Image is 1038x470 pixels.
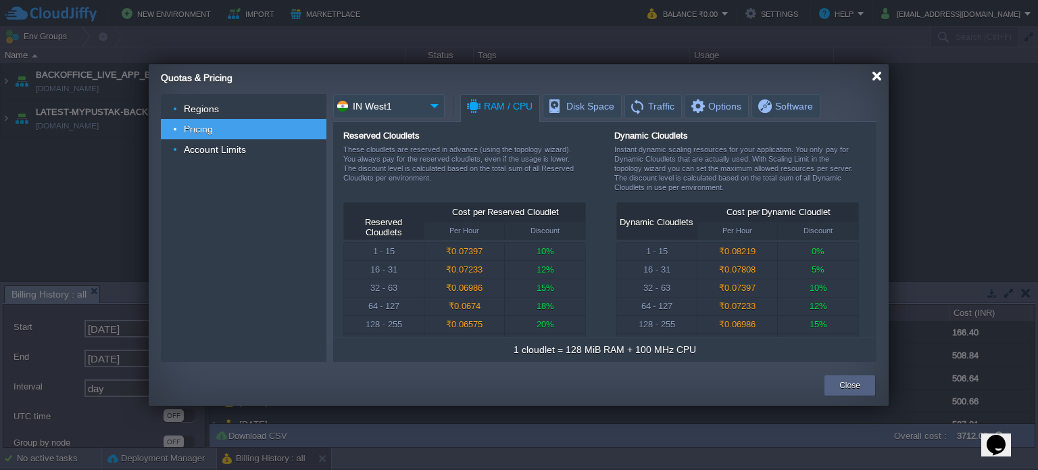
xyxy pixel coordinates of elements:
[343,145,587,193] div: These cloudlets are reserved in advance (using the topology wizard). You always pay for the reser...
[617,298,697,315] div: 64 - 127
[778,222,858,239] div: Discount
[424,222,504,239] div: Per Hour
[614,145,858,202] div: Instant dynamic scaling resources for your application. You only pay for Dynamic Cloudlets that a...
[617,243,697,260] div: 1 - 15
[424,298,504,315] div: ₹0.0674
[425,203,586,222] div: Cost per Reserved Cloudlet
[344,298,424,315] div: 64 - 127
[344,261,424,279] div: 16 - 31
[505,222,585,239] div: Discount
[697,279,777,297] div: ₹0.07397
[839,379,860,392] button: Close
[617,261,697,279] div: 16 - 31
[182,143,248,156] a: Account Limits
[161,72,232,83] span: Quotas & Pricing
[505,279,585,297] div: 15%
[344,243,424,260] div: 1 - 15
[617,279,697,297] div: 32 - 63
[697,261,777,279] div: ₹0.07808
[620,217,693,227] div: Dynamic Cloudlets
[697,222,777,239] div: Per Hour
[629,95,674,118] span: Traffic
[689,95,741,118] span: Options
[547,95,614,118] span: Disk Space
[698,203,859,222] div: Cost per Dynamic Cloudlet
[617,316,697,333] div: 128 - 255
[778,243,858,260] div: 0%
[505,334,585,352] div: 25%
[778,316,858,333] div: 15%
[505,298,585,315] div: 18%
[505,316,585,333] div: 20%
[465,95,533,118] span: RAM / CPU
[343,131,587,141] div: Reserved Cloudlets
[505,261,585,279] div: 12%
[424,243,504,260] div: ₹0.07397
[697,298,777,315] div: ₹0.07233
[424,316,504,333] div: ₹0.06575
[778,334,858,352] div: 20%
[182,123,215,135] a: Pricing
[424,279,504,297] div: ₹0.06986
[182,103,221,115] a: Regions
[778,261,858,279] div: 5%
[981,416,1024,456] iframe: chat widget
[697,316,777,333] div: ₹0.06986
[424,261,504,279] div: ₹0.07233
[697,334,777,352] div: ₹0.06575
[778,298,858,315] div: 12%
[505,243,585,260] div: 10%
[614,131,858,141] div: Dynamic Cloudlets
[344,334,424,352] div: 256 - ∞
[756,95,813,118] span: Software
[344,316,424,333] div: 128 - 255
[697,243,777,260] div: ₹0.08219
[424,334,504,352] div: ₹0.06164
[617,334,697,352] div: 256 - ∞
[514,343,695,356] div: 1 cloudlet = 128 MiB RAM + 100 MHz CPU
[347,217,420,237] div: Reserved Cloudlets
[778,279,858,297] div: 10%
[344,279,424,297] div: 32 - 63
